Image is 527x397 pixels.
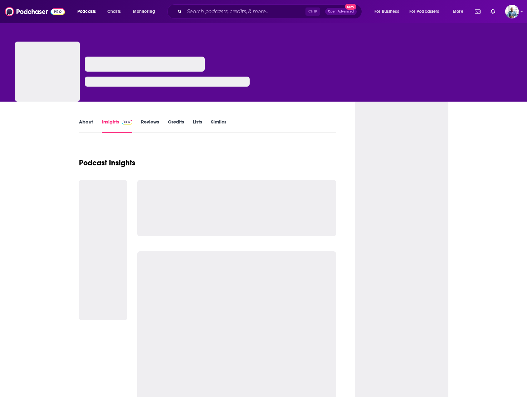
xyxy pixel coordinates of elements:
[79,158,135,168] h1: Podcast Insights
[370,7,407,17] button: open menu
[103,7,124,17] a: Charts
[77,7,96,16] span: Podcasts
[328,10,354,13] span: Open Advanced
[141,119,159,133] a: Reviews
[374,7,399,16] span: For Business
[102,119,133,133] a: InsightsPodchaser Pro
[345,4,356,10] span: New
[505,5,519,18] button: Show profile menu
[405,7,448,17] button: open menu
[193,119,202,133] a: Lists
[325,8,357,15] button: Open AdvancedNew
[133,7,155,16] span: Monitoring
[5,6,65,18] img: Podchaser - Follow, Share and Rate Podcasts
[448,7,471,17] button: open menu
[505,5,519,18] img: User Profile
[122,120,133,125] img: Podchaser Pro
[73,7,104,17] button: open menu
[107,7,121,16] span: Charts
[168,119,184,133] a: Credits
[409,7,439,16] span: For Podcasters
[488,6,498,17] a: Show notifications dropdown
[453,7,463,16] span: More
[305,8,320,16] span: Ctrl K
[184,7,305,17] input: Search podcasts, credits, & more...
[472,6,483,17] a: Show notifications dropdown
[129,7,163,17] button: open menu
[173,4,368,19] div: Search podcasts, credits, & more...
[505,5,519,18] span: Logged in as BoldlyGo
[211,119,226,133] a: Similar
[79,119,93,133] a: About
